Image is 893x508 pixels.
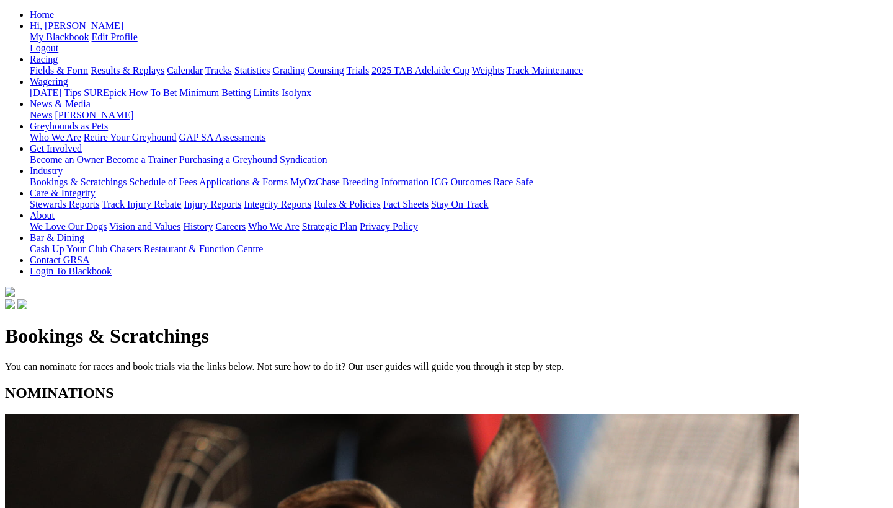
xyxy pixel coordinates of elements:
div: About [30,221,888,232]
a: Privacy Policy [360,221,418,232]
div: Care & Integrity [30,199,888,210]
a: We Love Our Dogs [30,221,107,232]
a: Wagering [30,76,68,87]
a: Become a Trainer [106,154,177,165]
a: Retire Your Greyhound [84,132,177,142]
a: Breeding Information [342,177,429,187]
div: Hi, [PERSON_NAME] [30,32,888,54]
a: Syndication [280,154,327,165]
a: Injury Reports [184,199,241,209]
div: Industry [30,177,888,188]
a: Careers [215,221,246,232]
p: You can nominate for races and book trials via the links below. Not sure how to do it? Our user g... [5,361,888,372]
a: Cash Up Your Club [30,243,107,254]
a: Contact GRSA [30,255,89,265]
a: [DATE] Tips [30,87,81,98]
img: logo-grsa-white.png [5,287,15,297]
a: Strategic Plan [302,221,357,232]
a: Logout [30,43,58,53]
a: Schedule of Fees [129,177,197,187]
a: Results & Replays [91,65,164,76]
a: Get Involved [30,143,82,154]
a: Purchasing a Greyhound [179,154,277,165]
a: [PERSON_NAME] [55,110,133,120]
a: Care & Integrity [30,188,96,198]
a: News [30,110,52,120]
a: Trials [346,65,369,76]
div: News & Media [30,110,888,121]
a: History [183,221,213,232]
img: twitter.svg [17,299,27,309]
h2: NOMINATIONS [5,385,888,401]
a: Race Safe [493,177,533,187]
a: Track Injury Rebate [102,199,181,209]
a: Fact Sheets [383,199,429,209]
a: Fields & Form [30,65,88,76]
a: Calendar [167,65,203,76]
a: MyOzChase [290,177,340,187]
div: Greyhounds as Pets [30,132,888,143]
a: Who We Are [30,132,81,142]
a: Greyhounds as Pets [30,121,108,131]
a: My Blackbook [30,32,89,42]
a: Rules & Policies [314,199,381,209]
a: Minimum Betting Limits [179,87,279,98]
a: Chasers Restaurant & Function Centre [110,243,263,254]
a: News & Media [30,99,91,109]
a: Industry [30,165,63,176]
a: Home [30,9,54,20]
a: Who We Are [248,221,300,232]
div: Wagering [30,87,888,99]
a: Tracks [205,65,232,76]
a: Vision and Values [109,221,180,232]
a: Track Maintenance [507,65,583,76]
a: SUREpick [84,87,126,98]
a: Grading [273,65,305,76]
a: Hi, [PERSON_NAME] [30,20,126,31]
a: 2025 TAB Adelaide Cup [371,65,469,76]
a: Isolynx [282,87,311,98]
a: GAP SA Assessments [179,132,266,142]
div: Racing [30,65,888,76]
img: facebook.svg [5,299,15,309]
a: Bar & Dining [30,232,84,243]
a: Coursing [308,65,344,76]
a: Become an Owner [30,154,104,165]
span: Hi, [PERSON_NAME] [30,20,123,31]
a: Bookings & Scratchings [30,177,127,187]
div: Bar & Dining [30,243,888,255]
a: Racing [30,54,58,64]
a: Statistics [234,65,270,76]
a: Stewards Reports [30,199,99,209]
a: About [30,210,55,221]
div: Get Involved [30,154,888,165]
a: Weights [472,65,504,76]
a: Applications & Forms [199,177,288,187]
a: Integrity Reports [244,199,311,209]
a: ICG Outcomes [431,177,491,187]
a: Stay On Track [431,199,488,209]
a: Edit Profile [92,32,138,42]
h1: Bookings & Scratchings [5,325,888,348]
a: How To Bet [129,87,177,98]
a: Login To Blackbook [30,266,112,276]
